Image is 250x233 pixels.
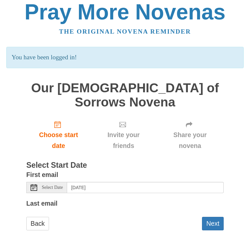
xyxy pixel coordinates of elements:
span: Choose start date [33,130,84,151]
p: You have been logged in! [6,47,243,68]
a: The original novena reminder [59,28,191,35]
a: Back [26,217,49,230]
button: Next [202,217,224,230]
div: Click "Next" to confirm your start date first. [156,116,224,155]
span: Invite your friends [97,130,150,151]
a: Choose start date [26,116,91,155]
h1: Our [DEMOGRAPHIC_DATA] of Sorrows Novena [26,81,224,109]
label: Last email [26,198,58,209]
span: Select Date [42,185,63,190]
span: Share your novena [163,130,217,151]
div: Click "Next" to confirm your start date first. [91,116,156,155]
label: First email [26,169,58,180]
h3: Select Start Date [26,161,224,170]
